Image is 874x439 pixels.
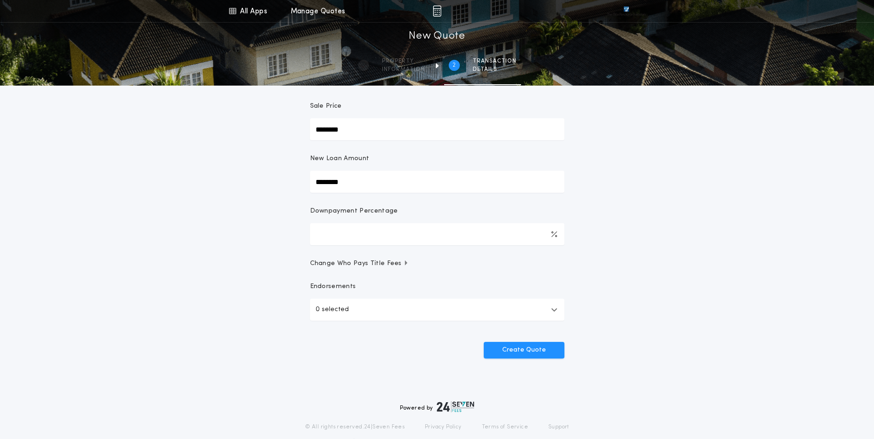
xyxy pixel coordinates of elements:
[400,401,475,412] div: Powered by
[310,171,564,193] input: New Loan Amount
[437,401,475,412] img: logo
[310,223,564,245] input: Downpayment Percentage
[548,423,569,431] a: Support
[482,423,528,431] a: Terms of Service
[382,58,425,65] span: Property
[310,102,342,111] p: Sale Price
[425,423,462,431] a: Privacy Policy
[452,62,456,69] h2: 2
[310,259,409,268] span: Change Who Pays Title Fees
[433,6,441,17] img: img
[484,342,564,358] button: Create Quote
[316,304,349,315] p: 0 selected
[310,154,370,163] p: New Loan Amount
[382,66,425,73] span: information
[473,58,516,65] span: Transaction
[310,207,398,216] p: Downpayment Percentage
[310,259,564,268] button: Change Who Pays Title Fees
[607,6,645,16] img: vs-icon
[305,423,405,431] p: © All rights reserved. 24|Seven Fees
[310,282,564,291] p: Endorsements
[310,118,564,140] input: Sale Price
[310,299,564,321] button: 0 selected
[409,29,465,44] h1: New Quote
[473,66,516,73] span: details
